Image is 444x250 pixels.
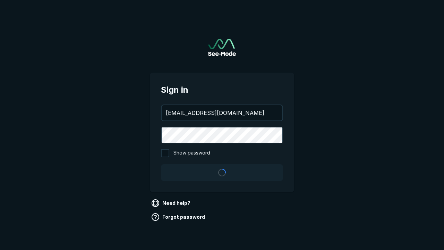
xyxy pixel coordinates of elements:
span: Show password [173,149,210,157]
a: Need help? [150,198,193,209]
a: Go to sign in [208,39,236,56]
img: See-Mode Logo [208,39,236,56]
input: your@email.com [162,105,282,120]
span: Sign in [161,84,283,96]
a: Forgot password [150,211,208,223]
